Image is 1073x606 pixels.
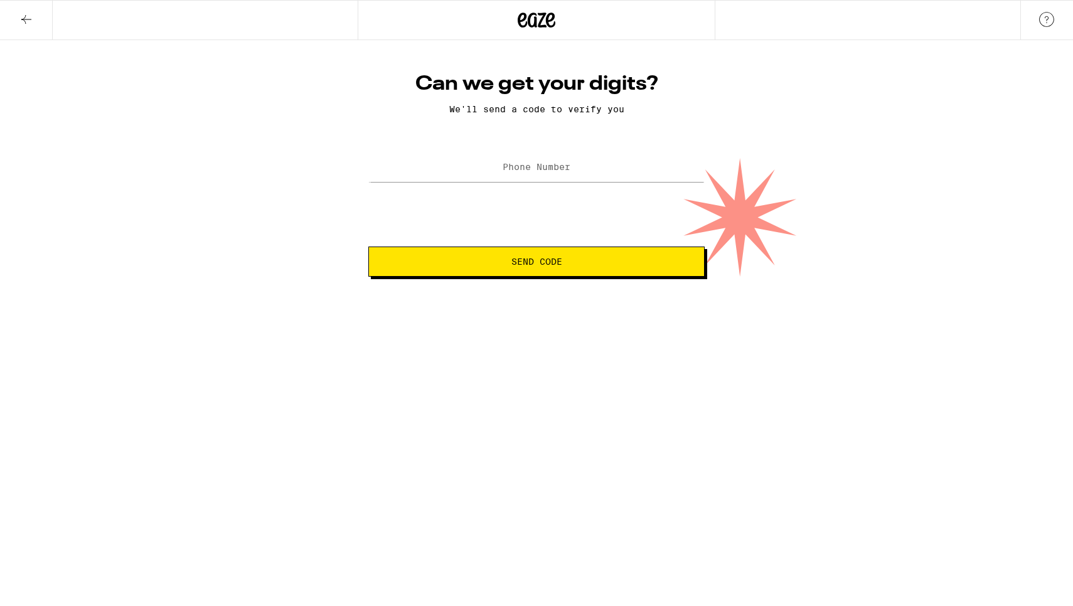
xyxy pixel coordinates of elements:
span: Send Code [511,257,562,266]
input: Phone Number [368,154,705,182]
p: We'll send a code to verify you [368,104,705,114]
h1: Can we get your digits? [368,72,705,97]
button: Send Code [368,247,705,277]
label: Phone Number [503,162,570,172]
